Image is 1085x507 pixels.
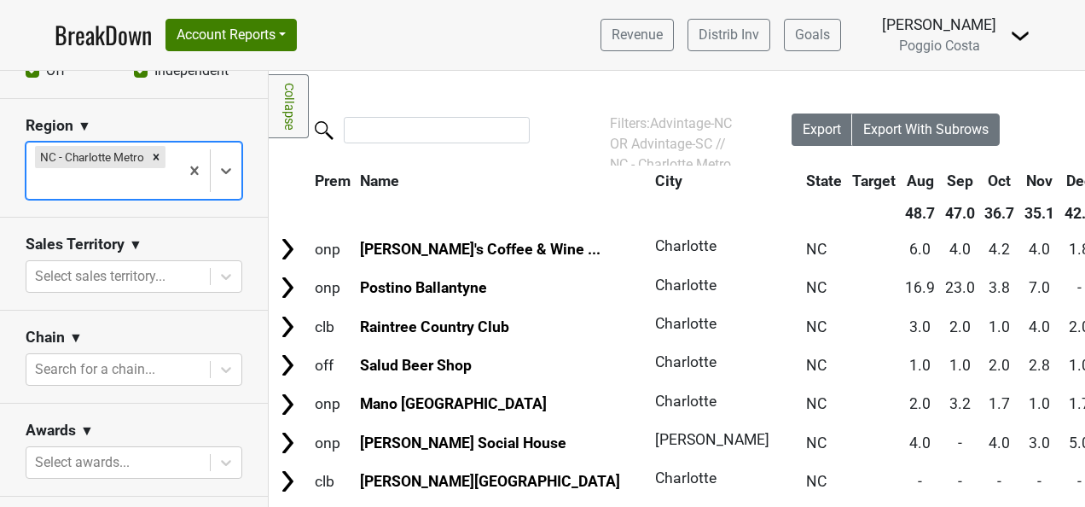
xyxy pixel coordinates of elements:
[655,469,717,487] span: Charlotte
[360,434,566,452] a: [PERSON_NAME] Social House
[905,279,935,296] span: 16.9
[269,74,309,138] a: Collapse
[26,236,125,253] h3: Sales Territory
[1029,241,1050,258] span: 4.0
[989,241,1010,258] span: 4.2
[688,19,770,51] a: Distrib Inv
[806,279,827,296] span: NC
[35,146,147,168] div: NC - Charlotte Metro
[270,166,309,196] th: &nbsp;: activate to sort column ascending
[78,116,91,137] span: ▼
[909,357,931,374] span: 1.0
[610,115,732,172] span: Advintage-NC OR Advintage-SC // NC - Charlotte Metro
[901,198,939,229] th: 48.7
[275,275,300,300] img: Arrow right
[806,434,827,452] span: NC
[803,121,841,137] span: Export
[989,318,1010,335] span: 1.0
[165,19,297,51] button: Account Reports
[360,279,487,296] a: Postino Ballantyne
[610,114,744,175] div: Filters:
[941,198,979,229] th: 47.0
[147,146,165,168] div: Remove NC - Charlotte Metro
[918,473,922,490] span: -
[275,469,300,494] img: Arrow right
[310,166,355,196] th: Prem: activate to sort column ascending
[360,473,620,490] a: [PERSON_NAME][GEOGRAPHIC_DATA]
[784,19,841,51] a: Goals
[852,114,1000,146] button: Export With Subrows
[949,357,971,374] span: 1.0
[55,17,152,53] a: BreakDown
[310,230,355,267] td: onp
[792,114,853,146] button: Export
[1077,279,1082,296] span: -
[310,308,355,345] td: clb
[909,318,931,335] span: 3.0
[949,318,971,335] span: 2.0
[949,241,971,258] span: 4.0
[882,14,996,36] div: [PERSON_NAME]
[945,279,975,296] span: 23.0
[655,431,769,448] span: [PERSON_NAME]
[275,314,300,340] img: Arrow right
[651,166,792,196] th: City: activate to sort column ascending
[806,357,827,374] span: NC
[360,395,547,412] a: Mano [GEOGRAPHIC_DATA]
[1010,26,1030,46] img: Dropdown Menu
[655,237,717,254] span: Charlotte
[360,241,601,258] a: [PERSON_NAME]'s Coffee & Wine ...
[949,395,971,412] span: 3.2
[46,61,66,81] label: Off
[806,395,827,412] span: NC
[655,315,717,332] span: Charlotte
[806,473,827,490] span: NC
[941,166,979,196] th: Sep: activate to sort column ascending
[848,166,900,196] th: Target: activate to sort column ascending
[129,235,142,255] span: ▼
[806,318,827,335] span: NC
[655,393,717,410] span: Charlotte
[360,318,509,335] a: Raintree Country Club
[989,395,1010,412] span: 1.7
[275,430,300,456] img: Arrow right
[360,172,399,189] span: Name
[310,347,355,383] td: off
[806,241,827,258] span: NC
[310,270,355,306] td: onp
[357,166,650,196] th: Name: activate to sort column ascending
[989,357,1010,374] span: 2.0
[26,422,76,440] h3: Awards
[1029,279,1050,296] span: 7.0
[1029,434,1050,452] span: 3.0
[275,392,300,417] img: Arrow right
[275,236,300,262] img: Arrow right
[315,172,351,189] span: Prem
[909,395,931,412] span: 2.0
[852,172,896,189] span: Target
[997,473,1001,490] span: -
[310,386,355,422] td: onp
[909,434,931,452] span: 4.0
[310,424,355,461] td: onp
[69,328,83,348] span: ▼
[1037,473,1041,490] span: -
[310,463,355,500] td: clb
[1020,166,1059,196] th: Nov: activate to sort column ascending
[275,353,300,378] img: Arrow right
[989,279,1010,296] span: 3.8
[80,421,94,441] span: ▼
[899,38,980,54] span: Poggio Costa
[958,473,962,490] span: -
[863,121,989,137] span: Export With Subrows
[154,61,229,81] label: Independent
[981,166,1019,196] th: Oct: activate to sort column ascending
[26,329,65,347] h3: Chain
[655,277,717,294] span: Charlotte
[360,357,472,374] a: Salud Beer Shop
[1077,473,1082,490] span: -
[909,241,931,258] span: 6.0
[989,434,1010,452] span: 4.0
[655,353,717,370] span: Charlotte
[901,166,939,196] th: Aug: activate to sort column ascending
